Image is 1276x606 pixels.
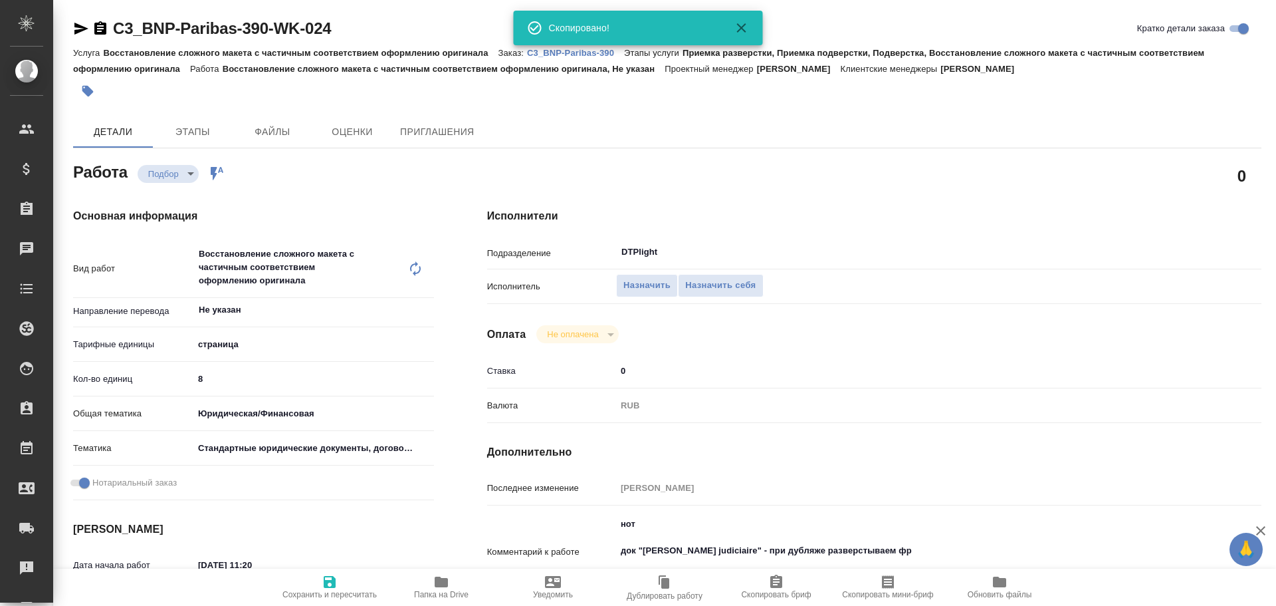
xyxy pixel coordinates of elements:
[73,262,193,275] p: Вид работ
[282,590,377,599] span: Сохранить и пересчитать
[1235,535,1257,563] span: 🙏
[487,208,1261,224] h4: Исполнители
[73,76,102,106] button: Добавить тэг
[241,124,304,140] span: Файлы
[487,482,616,495] p: Последнее изменение
[616,513,1197,589] textarea: нот док "[PERSON_NAME] judiciaire" - при дубляже разверстываем фр док "PoA_Hugues Teilary_stateme...
[832,569,944,606] button: Скопировать мини-бриф
[616,394,1197,417] div: RUB
[193,402,434,425] div: Юридическая/Финансовая
[400,124,475,140] span: Приглашения
[73,338,193,351] p: Тарифные единицы
[113,19,331,37] a: C3_BNP-Paribas-390-WK-024
[414,590,469,599] span: Папка на Drive
[138,165,199,183] div: Подбор
[498,48,527,58] p: Заказ:
[616,274,678,297] button: Назначить
[720,569,832,606] button: Скопировать бриф
[757,64,841,74] p: [PERSON_NAME]
[73,21,89,37] button: Скопировать ссылку для ЯМессенджера
[487,280,616,293] p: Исполнитель
[678,274,763,297] button: Назначить себя
[1190,251,1192,253] button: Open
[665,64,756,74] p: Проектный менеджер
[193,369,434,388] input: ✎ Введи что-нибудь
[73,373,193,386] p: Кол-во единиц
[616,361,1197,380] input: ✎ Введи что-нибудь
[841,64,941,74] p: Клиентские менеджеры
[73,407,193,420] p: Общая тематика
[487,444,1261,460] h4: Дополнительно
[536,325,618,343] div: Подбор
[193,333,434,356] div: страница
[274,569,385,606] button: Сохранить и пересчитать
[497,569,609,606] button: Уведомить
[92,21,108,37] button: Скопировать ссылку
[487,247,616,260] p: Подразделение
[533,590,573,599] span: Уведомить
[487,327,526,343] h4: Оплата
[1137,22,1225,35] span: Кратко детали заказа
[190,64,223,74] p: Работа
[527,48,624,58] p: C3_BNP-Paribas-390
[1229,533,1263,566] button: 🙏
[193,437,434,460] div: Стандартные юридические документы, договоры, уставы
[741,590,811,599] span: Скопировать бриф
[543,329,602,340] button: Не оплачена
[940,64,1024,74] p: [PERSON_NAME]
[487,399,616,412] p: Валюта
[385,569,497,606] button: Папка на Drive
[944,569,1055,606] button: Обновить файлы
[73,305,193,318] p: Направление перевода
[842,590,933,599] span: Скопировать мини-бриф
[73,208,434,224] h4: Основная информация
[609,569,720,606] button: Дублировать работу
[320,124,384,140] span: Оценки
[73,522,434,537] h4: [PERSON_NAME]
[627,591,702,601] span: Дублировать работу
[1237,164,1246,187] h2: 0
[193,555,310,575] input: ✎ Введи что-нибудь
[487,545,616,559] p: Комментарий к работе
[103,48,498,58] p: Восстановление сложного макета с частичным соответствием оформлению оригинала
[616,478,1197,498] input: Пустое поле
[223,64,665,74] p: Восстановление сложного макета с частичным соответствием оформлению оригинала, Не указан
[73,48,103,58] p: Услуга
[81,124,145,140] span: Детали
[161,124,225,140] span: Этапы
[624,48,683,58] p: Этапы услуги
[527,47,624,58] a: C3_BNP-Paribas-390
[92,476,177,490] span: Нотариальный заказ
[427,309,429,311] button: Open
[623,278,671,293] span: Назначить
[549,21,715,35] div: Скопировано!
[73,159,128,183] h2: Работа
[487,365,616,378] p: Ставка
[685,278,756,293] span: Назначить себя
[144,168,183,180] button: Подбор
[73,559,193,572] p: Дата начала работ
[726,20,758,36] button: Закрыть
[968,590,1032,599] span: Обновить файлы
[73,442,193,455] p: Тематика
